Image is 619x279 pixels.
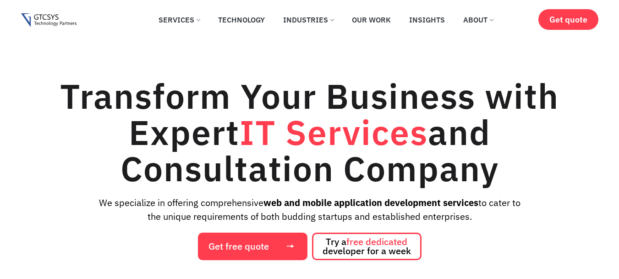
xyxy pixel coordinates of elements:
a: Get quote [538,9,598,30]
a: Our Work [345,10,398,30]
strong: web and mobile application development services [263,196,478,209]
img: Gtcsys logo [21,13,77,28]
a: Get free quote [198,233,307,260]
span: Try a developer for a week [323,237,411,256]
span: free dedicated [346,235,407,248]
a: Services [152,10,207,30]
a: Industries [276,10,340,30]
span: Get quote [549,15,587,24]
a: Insights [402,10,452,30]
a: Try afree dedicated developer for a week [312,233,422,260]
a: About [456,10,500,30]
div: We specialize in offering comprehensive to cater to the unique requirements of both budding start... [21,196,598,223]
span: Get free quote [208,242,269,251]
a: Technology [211,10,272,30]
h1: Transform Your Business with Expert and Consultation Company [21,78,598,187]
span: IT Services [240,110,428,155]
